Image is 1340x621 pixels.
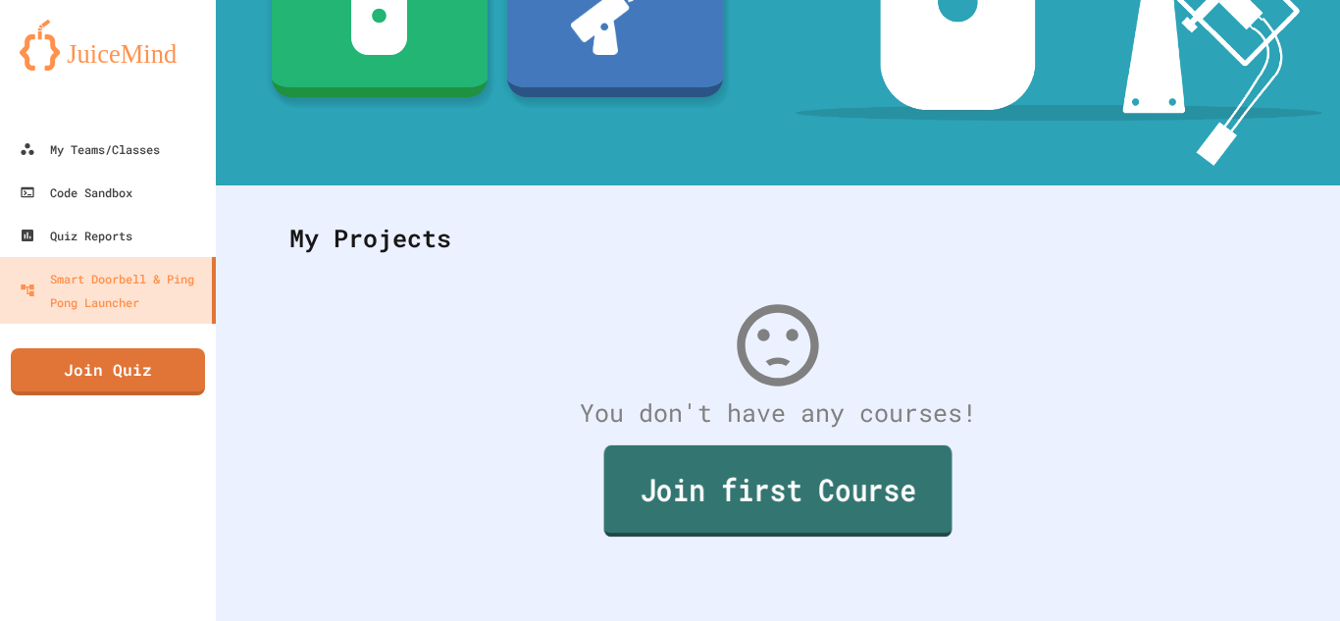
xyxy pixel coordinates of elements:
div: You don't have any courses! [270,394,1286,432]
div: Code Sandbox [20,181,132,204]
div: Smart Doorbell & Ping Pong Launcher [20,267,204,314]
img: logo-orange.svg [20,20,196,71]
div: My Teams/Classes [20,137,160,161]
div: Quiz Reports [20,224,132,247]
a: Join first Course [604,445,953,537]
div: My Projects [270,200,1286,277]
a: Join Quiz [11,348,205,395]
